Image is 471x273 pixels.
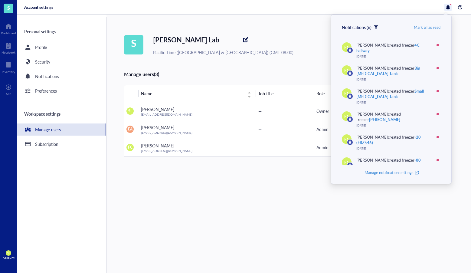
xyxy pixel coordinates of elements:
[139,85,256,102] th: Name
[363,169,414,176] button: Manage notification settings
[141,90,244,97] span: Name
[356,134,421,145] div: -20 (FRZ546)
[356,164,421,168] div: [DATE]
[258,126,262,132] span: —
[17,138,106,150] a: Subscription
[356,100,430,104] div: [DATE]
[356,65,420,76] div: Big [MEDICAL_DATA] Tank
[128,145,132,150] span: FC
[2,70,15,74] div: Inventory
[131,35,136,51] span: S
[128,127,132,132] span: EA
[3,256,15,259] div: Account
[124,70,159,78] div: Manage users (3)
[141,143,174,149] span: [PERSON_NAME]
[356,42,430,53] div: [PERSON_NAME] created freezer
[1,31,16,35] div: Dashboard
[17,85,106,97] a: Preferences
[153,49,293,56] div: Pacific Time ([GEOGRAPHIC_DATA] & [GEOGRAPHIC_DATA]) (GMT-08:00)
[153,35,219,44] span: [PERSON_NAME] Lab
[141,106,174,112] span: [PERSON_NAME]
[35,141,58,147] div: Subscription
[356,88,430,99] div: [PERSON_NAME] created freezer
[35,44,47,51] div: Profile
[17,70,106,82] a: Notifications
[7,252,10,255] span: SL
[316,126,352,133] div: Admin
[17,24,106,39] div: Personal settings
[24,5,53,10] div: Account settings
[369,117,400,122] div: [PERSON_NAME]
[344,44,349,51] span: FC
[17,123,106,136] a: Manage users
[344,113,349,120] span: FC
[141,112,192,117] span: [EMAIL_ADDRESS][DOMAIN_NAME]
[344,136,349,143] span: FC
[316,108,352,114] div: Owner
[414,25,440,30] div: Mark all as read
[2,60,15,74] a: Inventory
[344,90,349,97] span: FC
[141,149,192,153] span: [EMAIL_ADDRESS][DOMAIN_NAME]
[356,157,421,163] div: [PERSON_NAME] created freezer
[316,90,342,97] span: Role
[316,144,352,151] div: Admin
[335,131,448,154] a: FC[PERSON_NAME]created freezer-20 (FRZ546)[DATE]
[356,65,430,76] div: [PERSON_NAME] created freezer
[35,73,59,80] div: Notifications
[365,170,413,175] span: Manage notification settings
[356,123,430,127] div: [DATE]
[17,56,106,68] a: Security
[2,51,15,54] div: Notebook
[6,92,11,96] div: Add
[414,157,421,163] div: -80
[344,159,349,166] span: FC
[17,41,106,53] a: Profile
[314,85,354,102] th: Role
[128,108,132,114] span: SL
[141,124,174,130] span: [PERSON_NAME]
[335,39,448,62] a: FC[PERSON_NAME]created freezer4C hallway[DATE]
[342,24,371,31] div: Notifications (6)
[335,85,448,108] a: FC[PERSON_NAME]created freezerSmall [MEDICAL_DATA] Tank[DATE]
[356,111,430,122] div: [PERSON_NAME] created freezer
[335,62,448,85] a: FC[PERSON_NAME]created freezerBig [MEDICAL_DATA] Tank[DATE]
[356,134,430,145] div: [PERSON_NAME] created freezer
[35,58,50,65] div: Security
[35,87,57,94] div: Preferences
[258,144,262,150] span: —
[356,146,430,150] div: [DATE]
[1,21,16,35] a: Dashboard
[2,41,15,54] a: Notebook
[7,4,10,12] span: S
[356,54,430,58] div: [DATE]
[141,130,192,135] span: [EMAIL_ADDRESS][DOMAIN_NAME]
[17,107,106,121] div: Workspace settings
[335,108,448,131] a: FC[PERSON_NAME]created freezer[PERSON_NAME][DATE]
[356,88,424,99] div: Small [MEDICAL_DATA] Tank
[344,67,349,74] span: FC
[256,85,314,102] th: Job title
[356,42,420,53] div: 4C hallway
[258,108,262,114] span: —
[35,126,61,133] div: Manage users
[335,154,448,171] a: FC[PERSON_NAME]created freezer-80[DATE]
[356,77,430,81] div: [DATE]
